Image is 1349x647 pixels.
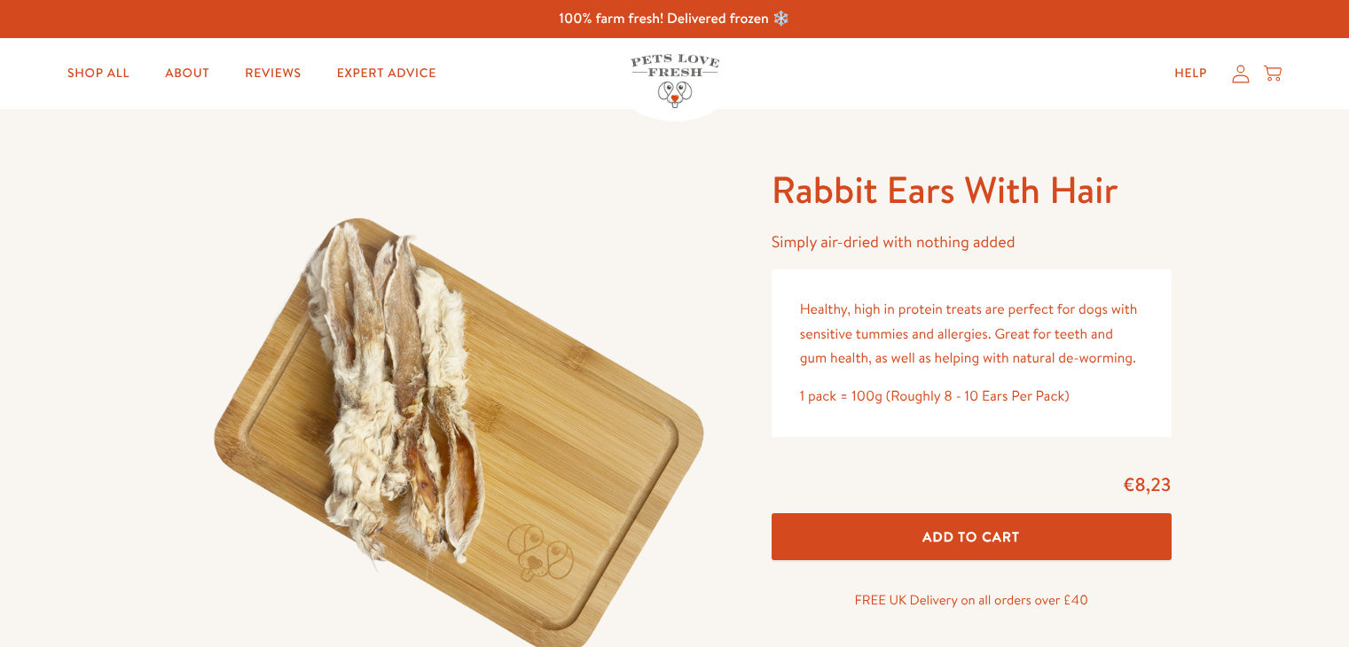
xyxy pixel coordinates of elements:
a: Expert Advice [323,56,451,91]
a: Reviews [231,56,315,91]
span: €8,23 [1124,472,1172,497]
span: Add To Cart [922,527,1020,546]
p: FREE UK Delivery on all orders over £40 [772,589,1172,612]
button: Add To Cart [772,513,1172,560]
a: Shop All [53,56,144,91]
a: About [151,56,224,91]
h1: Rabbit Ears With Hair [772,166,1172,214]
a: Help [1160,56,1221,91]
div: 1 pack = 100g (Roughly 8 - 10 Ears Per Pack) [800,385,1143,409]
img: Pets Love Fresh [631,54,719,108]
p: Healthy, high in protein treats are perfect for dogs with sensitive tummies and allergies. Great ... [800,298,1143,370]
p: Simply air-dried with nothing added [772,229,1172,256]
